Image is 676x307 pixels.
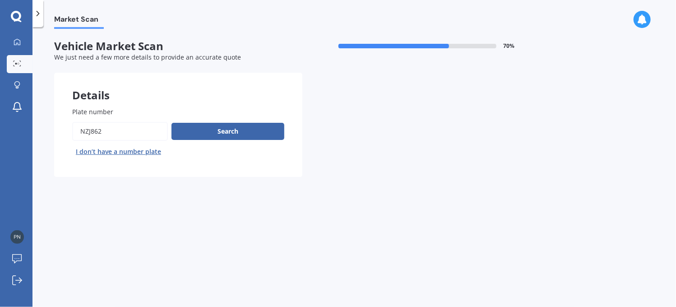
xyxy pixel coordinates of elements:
[72,122,168,141] input: Enter plate number
[171,123,284,140] button: Search
[54,73,302,100] div: Details
[72,144,165,159] button: I don’t have a number plate
[54,40,302,53] span: Vehicle Market Scan
[504,43,515,49] span: 70 %
[54,15,104,27] span: Market Scan
[72,107,113,116] span: Plate number
[54,53,241,61] span: We just need a few more details to provide an accurate quote
[10,230,24,244] img: 25ec8339e17df2e9b10b62379e5d0dd3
